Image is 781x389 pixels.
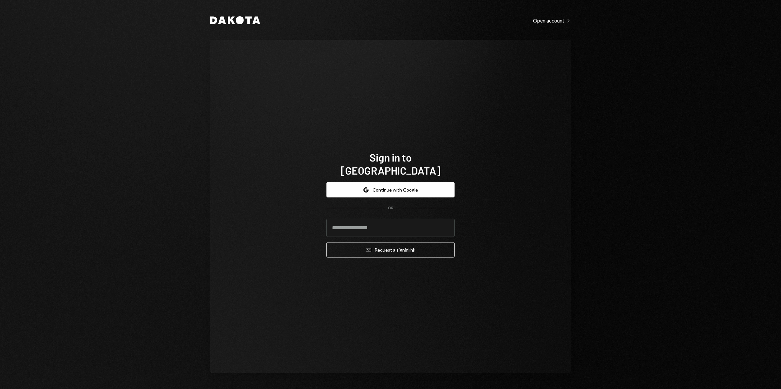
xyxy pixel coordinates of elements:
h1: Sign in to [GEOGRAPHIC_DATA] [326,151,455,177]
div: OR [388,205,393,211]
a: Open account [533,17,571,24]
button: Continue with Google [326,182,455,197]
button: Request a signinlink [326,242,455,257]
